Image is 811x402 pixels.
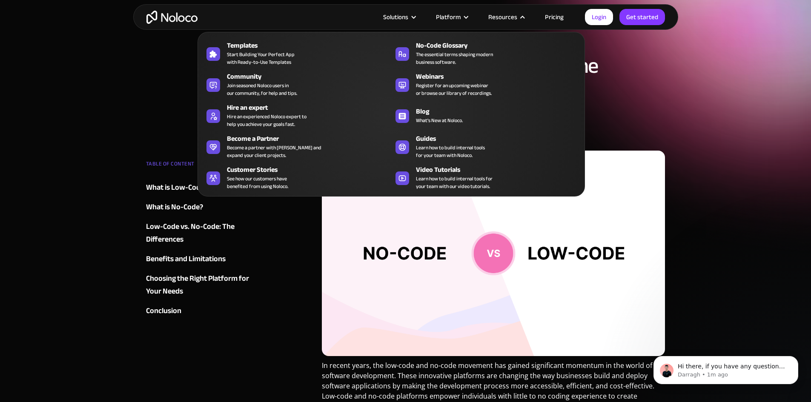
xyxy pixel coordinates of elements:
div: Hire an expert [227,103,395,113]
div: Blog [416,106,584,117]
span: Learn how to build internal tools for your team with Noloco. [416,144,485,159]
div: Platform [436,11,461,23]
div: Solutions [383,11,408,23]
a: Choosing the Right Platform for Your Needs [146,272,249,298]
a: Get started [619,9,665,25]
a: home [146,11,198,24]
div: Guides [416,134,584,144]
div: What is No-Code? [146,201,203,214]
a: What is Low-Code? [146,181,249,194]
a: What is No-Code? [146,201,249,214]
iframe: Intercom notifications message [641,338,811,398]
div: Solutions [373,11,425,23]
span: Register for an upcoming webinar or browse our library of recordings. [416,82,492,97]
a: TemplatesStart Building Your Perfect Appwith Ready-to-Use Templates [202,39,391,68]
a: WebinarsRegister for an upcoming webinaror browse our library of recordings. [391,70,580,99]
a: GuidesLearn how to build internal toolsfor your team with Noloco. [391,132,580,161]
span: Join seasoned Noloco users in our community, for help and tips. [227,82,297,97]
a: Conclusion [146,305,249,317]
a: Customer StoriesSee how our customers havebenefited from using Noloco. [202,163,391,192]
div: Customer Stories [227,165,395,175]
div: Video Tutorials [416,165,584,175]
div: Become a Partner [227,134,395,144]
a: CommunityJoin seasoned Noloco users inour community, for help and tips. [202,70,391,99]
span: Start Building Your Perfect App with Ready-to-Use Templates [227,51,295,66]
a: Low-Code vs. No-Code: The Differences [146,220,249,246]
div: Templates [227,40,395,51]
div: Webinars [416,71,584,82]
div: Benefits and Limitations [146,253,226,265]
div: Conclusion [146,305,181,317]
div: Hire an experienced Noloco expert to help you achieve your goals fast. [227,113,307,128]
div: What is Low-Code? [146,181,208,194]
div: Community [227,71,395,82]
div: TABLE OF CONTENT [146,157,249,174]
div: No-Code Glossary [416,40,584,51]
div: Resources [478,11,534,23]
a: Benefits and Limitations [146,253,249,265]
div: Resources [488,11,517,23]
a: Video TutorialsLearn how to build internal tools foryour team with our video tutorials. [391,163,580,192]
span: The essential terms shaping modern business software. [416,51,493,66]
div: Platform [425,11,478,23]
a: Login [585,9,613,25]
a: Pricing [534,11,574,23]
a: Hire an expertHire an experienced Noloco expert tohelp you achieve your goals fast. [202,101,391,130]
span: Learn how to build internal tools for your team with our video tutorials. [416,175,493,190]
a: BlogWhat's New at Noloco. [391,101,580,130]
span: See how our customers have benefited from using Noloco. [227,175,288,190]
a: Become a PartnerBecome a partner with [PERSON_NAME] andexpand your client projects. [202,132,391,161]
div: Become a partner with [PERSON_NAME] and expand your client projects. [227,144,321,159]
a: No-Code GlossaryThe essential terms shaping modernbusiness software. [391,39,580,68]
nav: Resources [198,20,585,197]
span: What's New at Noloco. [416,117,463,124]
